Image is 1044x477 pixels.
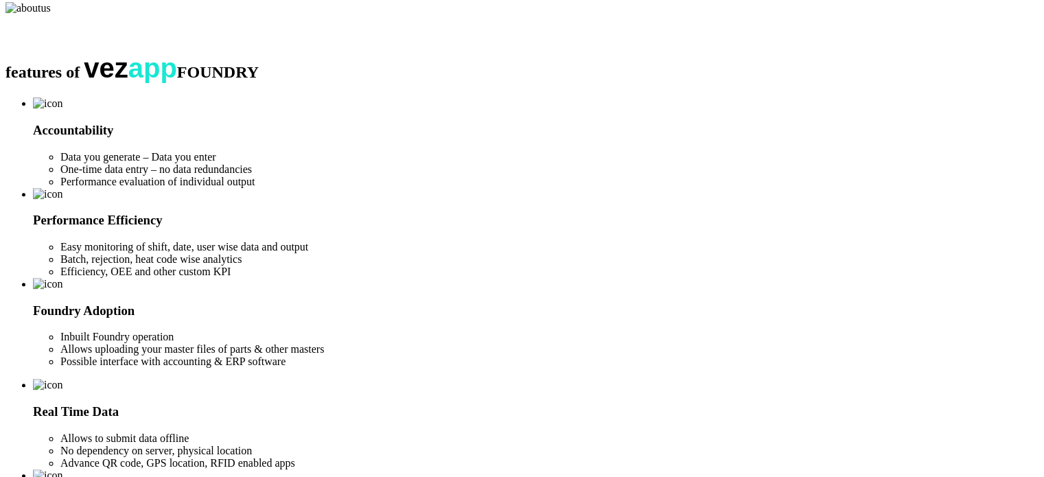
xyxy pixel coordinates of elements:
li: Allows to submit data offline [60,432,1039,445]
li: No dependency on server, physical location [60,445,1039,457]
li: One-time data entry – no data redundancies [60,163,1039,176]
h2: features of [5,53,1039,84]
li: Inbuilt Foundry operation [60,331,1039,343]
img: icon [33,188,63,200]
li: Batch, rejection, heat code wise analytics [60,253,1039,266]
img: icon [33,379,63,391]
img: icon [33,97,63,110]
li: Allows uploading your master files of parts & other masters [60,343,1039,356]
h3: Real Time Data [33,404,1039,419]
img: aboutus [5,2,51,14]
span: vez [84,53,128,83]
li: Possible interface with accounting & ERP software [60,356,1039,368]
li: Data you generate – Data you enter [60,151,1039,163]
img: icon [33,278,63,290]
h3: Accountability [33,123,1039,138]
li: Easy monitoring of shift, date, user wise data and output [60,241,1039,253]
li: Advance QR code, GPS location, RFID enabled apps [60,457,1039,469]
span: app [128,53,177,83]
h3: Performance Efficiency [33,213,1039,228]
li: Efficiency, OEE and other custom KPI [60,266,1039,278]
h3: Foundry Adoption [33,303,1039,318]
li: Performance evaluation of individual output [60,176,1039,188]
span: FOUNDRY [80,63,259,81]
